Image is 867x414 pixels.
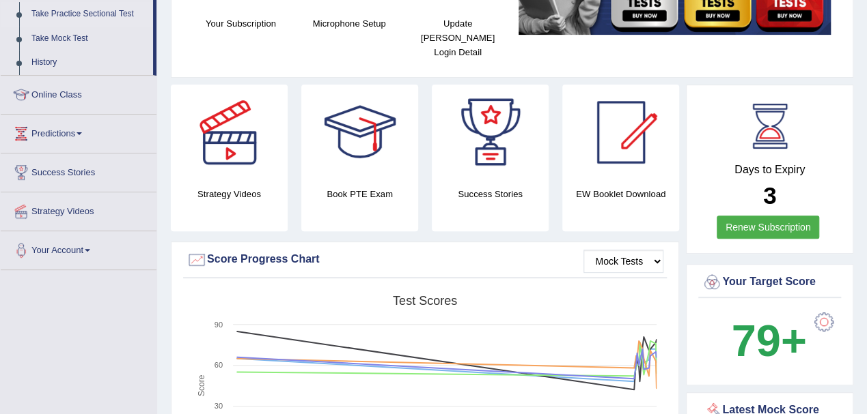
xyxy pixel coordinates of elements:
h4: Update [PERSON_NAME] Login Detail [411,16,506,59]
text: 60 [215,361,223,369]
a: Take Mock Test [25,27,153,51]
h4: Book PTE Exam [301,187,418,201]
h4: Days to Expiry [702,164,838,176]
a: Strategy Videos [1,192,156,226]
a: Predictions [1,115,156,149]
div: Your Target Score [702,272,838,293]
h4: Your Subscription [193,16,288,31]
h4: EW Booklet Download [562,187,679,201]
b: 79+ [731,316,806,366]
text: 30 [215,402,223,410]
h4: Strategy Videos [171,187,288,201]
a: Online Class [1,76,156,110]
text: 90 [215,321,223,329]
tspan: Test scores [393,294,457,308]
a: Success Stories [1,153,156,188]
a: Renew Subscription [717,216,820,239]
a: Take Practice Sectional Test [25,2,153,27]
a: History [25,50,153,75]
a: Your Account [1,231,156,265]
b: 3 [763,182,776,209]
tspan: Score [197,374,206,396]
h4: Success Stories [432,187,549,201]
div: Score Progress Chart [187,250,663,270]
h4: Microphone Setup [302,16,397,31]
